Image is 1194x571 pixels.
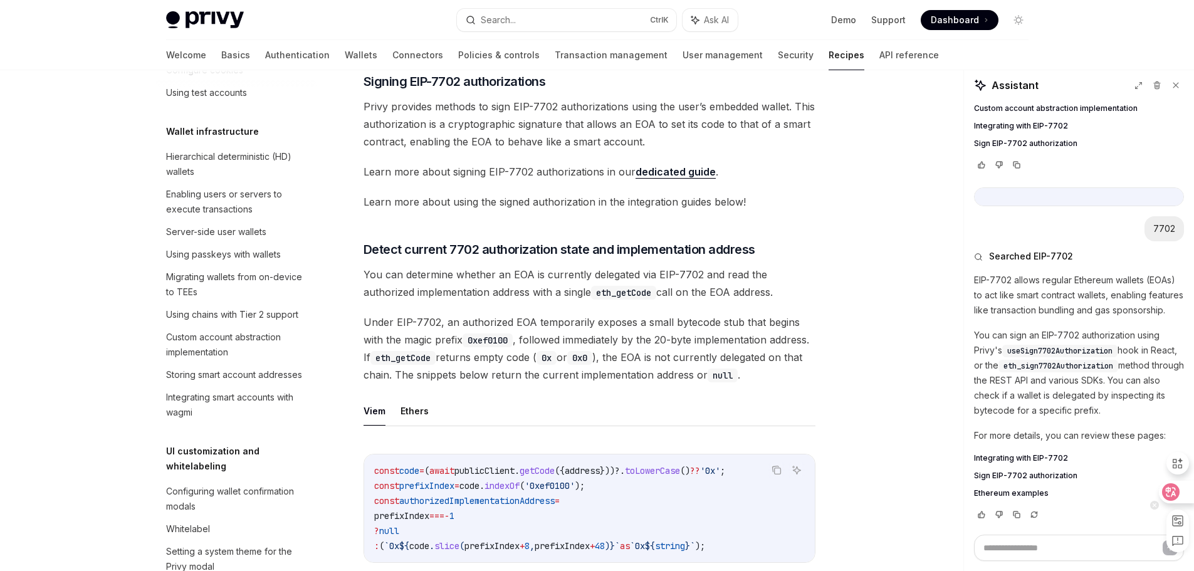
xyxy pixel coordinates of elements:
a: Enabling users or servers to execute transactions [156,183,317,221]
span: ); [695,540,705,552]
span: Signing EIP-7702 authorizations [364,73,546,90]
span: } [685,540,690,552]
span: Learn more about signing EIP-7702 authorizations in our . [364,163,815,181]
span: '0x' [700,465,720,476]
span: eth_sign7702Authorization [1003,361,1113,371]
span: 48 [595,540,605,552]
div: Migrating wallets from on-device to TEEs [166,270,309,300]
a: Hierarchical deterministic (HD) wallets [156,145,317,183]
span: ( [459,540,464,552]
span: address [565,465,600,476]
span: ; [720,465,725,476]
span: '0xef0100' [525,480,575,491]
a: Custom account abstraction implementation [156,326,317,364]
code: null [708,369,738,382]
a: Transaction management [555,40,668,70]
code: 0xef0100 [463,333,513,347]
div: Enabling users or servers to execute transactions [166,187,309,217]
span: ${ [399,540,409,552]
span: Privy provides methods to sign EIP-7702 authorizations using the user’s embedded wallet. This aut... [364,98,815,150]
a: Using passkeys with wallets [156,243,317,266]
span: slice [434,540,459,552]
div: Search... [481,13,516,28]
span: Sign EIP-7702 authorization [974,471,1077,481]
a: Storing smart account addresses [156,364,317,386]
span: ${ [645,540,655,552]
span: ({ [555,465,565,476]
span: Learn more about using the signed authorization in the integration guides below! [364,193,815,211]
span: . [479,480,484,491]
code: 0x [537,351,557,365]
a: Custom account abstraction implementation [974,103,1184,113]
div: Storing smart account addresses [166,367,302,382]
code: eth_getCode [591,286,656,300]
a: Using chains with Tier 2 support [156,303,317,326]
span: You can determine whether an EOA is currently delegated via EIP-7702 and read the authorized impl... [364,266,815,301]
span: ); [575,480,585,491]
span: getCode [520,465,555,476]
span: indexOf [484,480,520,491]
span: const [374,495,399,506]
a: Ethereum examples [974,488,1184,498]
a: API reference [879,40,939,70]
span: . [429,540,434,552]
a: Integrating with EIP-7702 [974,121,1184,131]
div: Configuring wallet confirmation modals [166,484,309,514]
a: Integrating smart accounts with wagmi [156,386,317,424]
span: = [454,480,459,491]
span: await [429,465,454,476]
a: User management [683,40,763,70]
span: 8 [525,540,530,552]
div: Using passkeys with wallets [166,247,281,262]
button: Ethers [401,396,429,426]
a: Integrating with EIP-7702 [974,453,1184,463]
a: Wallets [345,40,377,70]
span: Searched EIP-7702 [989,250,1073,263]
span: 1 [449,510,454,521]
button: Search...CtrlK [457,9,676,31]
span: code [459,480,479,491]
button: Viem [364,396,385,426]
a: Authentication [265,40,330,70]
span: Integrating with EIP-7702 [974,121,1068,131]
span: Ethereum examples [974,488,1049,498]
div: Using test accounts [166,85,247,100]
a: Basics [221,40,250,70]
code: eth_getCode [370,351,436,365]
button: Toggle dark mode [1008,10,1029,30]
a: Demo [831,14,856,26]
span: publicClient [454,465,515,476]
div: Whitelabel [166,521,210,537]
span: . [515,465,520,476]
span: ?? [690,465,700,476]
span: Under EIP-7702, an authorized EOA temporarily exposes a small bytecode stub that begins with the ... [364,313,815,384]
span: authorizedImplementationAddress [399,495,555,506]
a: Sign EIP-7702 authorization [974,139,1184,149]
img: light logo [166,11,244,29]
p: EIP-7702 allows regular Ethereum wallets (EOAs) to act like smart contract wallets, enabling feat... [974,273,1184,318]
span: ` [615,540,620,552]
span: Dashboard [931,14,979,26]
a: Whitelabel [156,518,317,540]
span: ) [605,540,610,552]
span: - [444,510,449,521]
span: string [655,540,685,552]
span: Ctrl K [650,15,669,25]
span: code [399,465,419,476]
div: Using chains with Tier 2 support [166,307,298,322]
a: Sign EIP-7702 authorization [974,471,1184,481]
span: ( [424,465,429,476]
span: prefixIndex [464,540,520,552]
a: Security [778,40,814,70]
span: ( [520,480,525,491]
span: + [590,540,595,552]
span: `0x [630,540,645,552]
div: Hierarchical deterministic (HD) wallets [166,149,309,179]
p: You can sign an EIP-7702 authorization using Privy's hook in React, or the method through the RES... [974,328,1184,418]
a: Support [871,14,906,26]
span: `0x [384,540,399,552]
h5: UI customization and whitelabeling [166,444,317,474]
span: + [520,540,525,552]
span: === [429,510,444,521]
a: dedicated guide [636,165,716,179]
